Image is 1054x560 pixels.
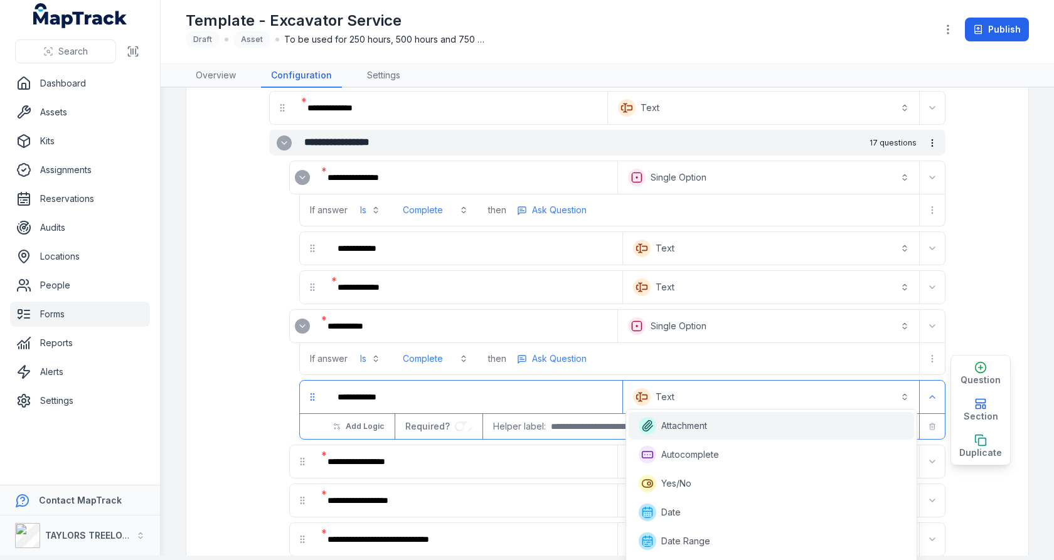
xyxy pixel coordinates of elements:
[661,535,710,547] span: Date Range
[661,420,707,432] span: Attachment
[661,448,719,461] span: Autocomplete
[661,506,681,519] span: Date
[661,477,691,490] span: Yes/No
[625,383,917,411] button: Text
